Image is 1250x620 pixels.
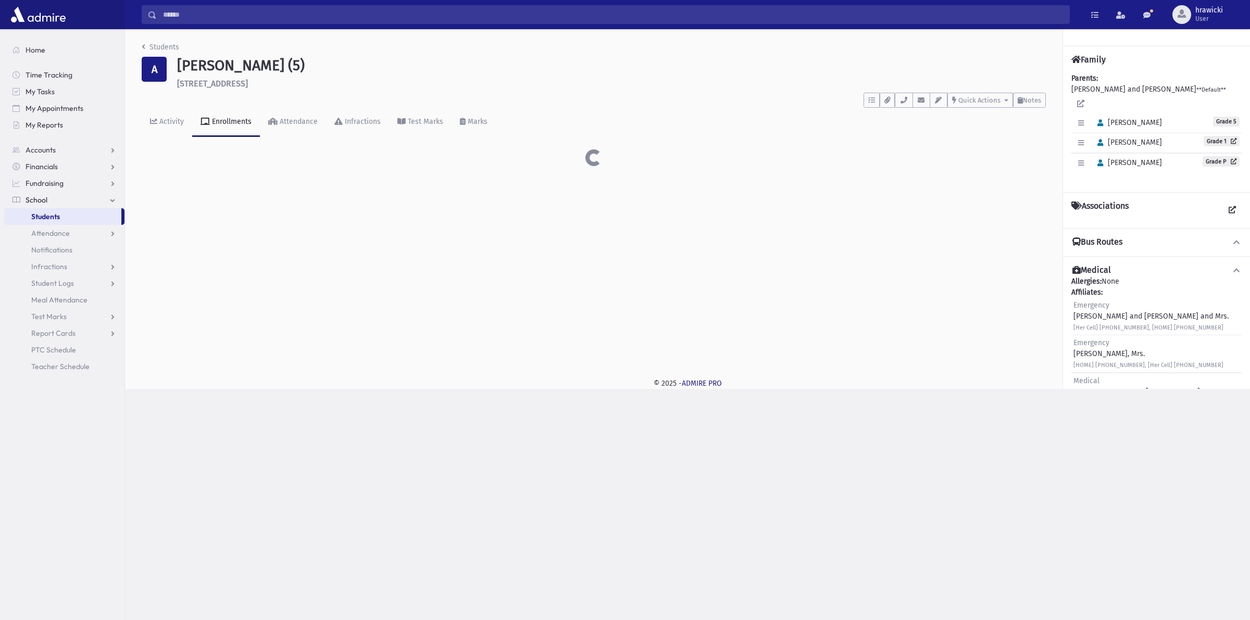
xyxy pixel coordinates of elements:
a: View all Associations [1223,201,1242,220]
span: Accounts [26,145,56,155]
div: Enrollments [210,117,252,126]
span: Medical [1073,376,1099,385]
a: Report Cards [4,325,124,341]
span: Report Cards [31,328,76,338]
b: Affiliates: [1071,288,1103,297]
span: Infractions [31,262,67,271]
div: PEDIATRIC AFFILIATES, [PERSON_NAME], Dr. [1073,375,1212,408]
span: Financials [26,162,58,171]
span: [PERSON_NAME] [1093,138,1162,147]
div: A [142,57,167,82]
span: [PERSON_NAME] [1093,118,1162,127]
a: Attendance [4,225,124,242]
a: My Tasks [4,83,124,100]
span: PTC Schedule [31,345,76,355]
b: Allergies: [1071,277,1102,286]
a: Enrollments [192,108,260,137]
span: Student Logs [31,279,74,288]
span: Students [31,212,60,221]
a: My Reports [4,117,124,133]
span: Teacher Schedule [31,362,90,371]
span: Grade 5 [1213,117,1240,126]
span: Home [26,45,45,55]
a: Student Logs [4,275,124,292]
span: User [1195,15,1223,23]
a: Grade 1 [1204,136,1240,146]
div: Infractions [343,117,381,126]
a: Infractions [326,108,389,137]
div: Test Marks [406,117,443,126]
a: Students [142,43,179,52]
div: Activity [157,117,184,126]
a: Test Marks [389,108,452,137]
div: [PERSON_NAME], Mrs. [1073,337,1223,370]
span: Emergency [1073,301,1109,310]
h4: Family [1071,55,1106,65]
h4: Medical [1072,265,1111,276]
h4: Bus Routes [1072,237,1122,248]
img: AdmirePro [8,4,68,25]
a: Grade P [1203,156,1240,167]
span: hrawicki [1195,6,1223,15]
a: Infractions [4,258,124,275]
div: None [1071,276,1242,410]
h6: [STREET_ADDRESS] [177,79,1046,88]
a: Attendance [260,108,326,137]
span: [PERSON_NAME] [1093,158,1162,167]
a: Financials [4,158,124,175]
span: Attendance [31,229,70,238]
button: Medical [1071,265,1242,276]
a: Home [4,42,124,58]
a: Notifications [4,242,124,258]
a: Teacher Schedule [4,358,124,375]
a: ADMIRE PRO [682,379,722,388]
a: Students [4,208,121,225]
div: Attendance [278,117,318,126]
h1: [PERSON_NAME] (5) [177,57,1046,74]
span: Time Tracking [26,70,72,80]
span: Meal Attendance [31,295,87,305]
a: Test Marks [4,308,124,325]
small: [Her Cell] [PHONE_NUMBER], [HOME] [PHONE_NUMBER] [1073,324,1223,331]
span: Fundraising [26,179,64,188]
div: [PERSON_NAME] and [PERSON_NAME] and Mrs. [1073,300,1229,333]
button: Notes [1013,93,1046,108]
nav: breadcrumb [142,42,179,57]
span: My Tasks [26,87,55,96]
span: My Reports [26,120,63,130]
a: PTC Schedule [4,341,124,358]
span: My Appointments [26,104,83,113]
a: Meal Attendance [4,292,124,308]
span: Notifications [31,245,72,255]
input: Search [157,5,1069,24]
span: Test Marks [31,312,67,321]
span: Quick Actions [958,96,1001,104]
a: Marks [452,108,496,137]
a: Fundraising [4,175,124,192]
a: Activity [142,108,192,137]
a: My Appointments [4,100,124,117]
a: Time Tracking [4,67,124,83]
b: Parents: [1071,74,1098,83]
div: Marks [466,117,488,126]
a: Accounts [4,142,124,158]
span: School [26,195,47,205]
small: [HOME] [PHONE_NUMBER], [Her Cell] [PHONE_NUMBER] [1073,362,1223,369]
button: Bus Routes [1071,237,1242,248]
div: © 2025 - [142,378,1233,389]
div: [PERSON_NAME] and [PERSON_NAME] [1071,73,1242,184]
span: Emergency [1073,338,1109,347]
span: Notes [1023,96,1041,104]
a: School [4,192,124,208]
h4: Associations [1071,201,1129,220]
button: Quick Actions [947,93,1013,108]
